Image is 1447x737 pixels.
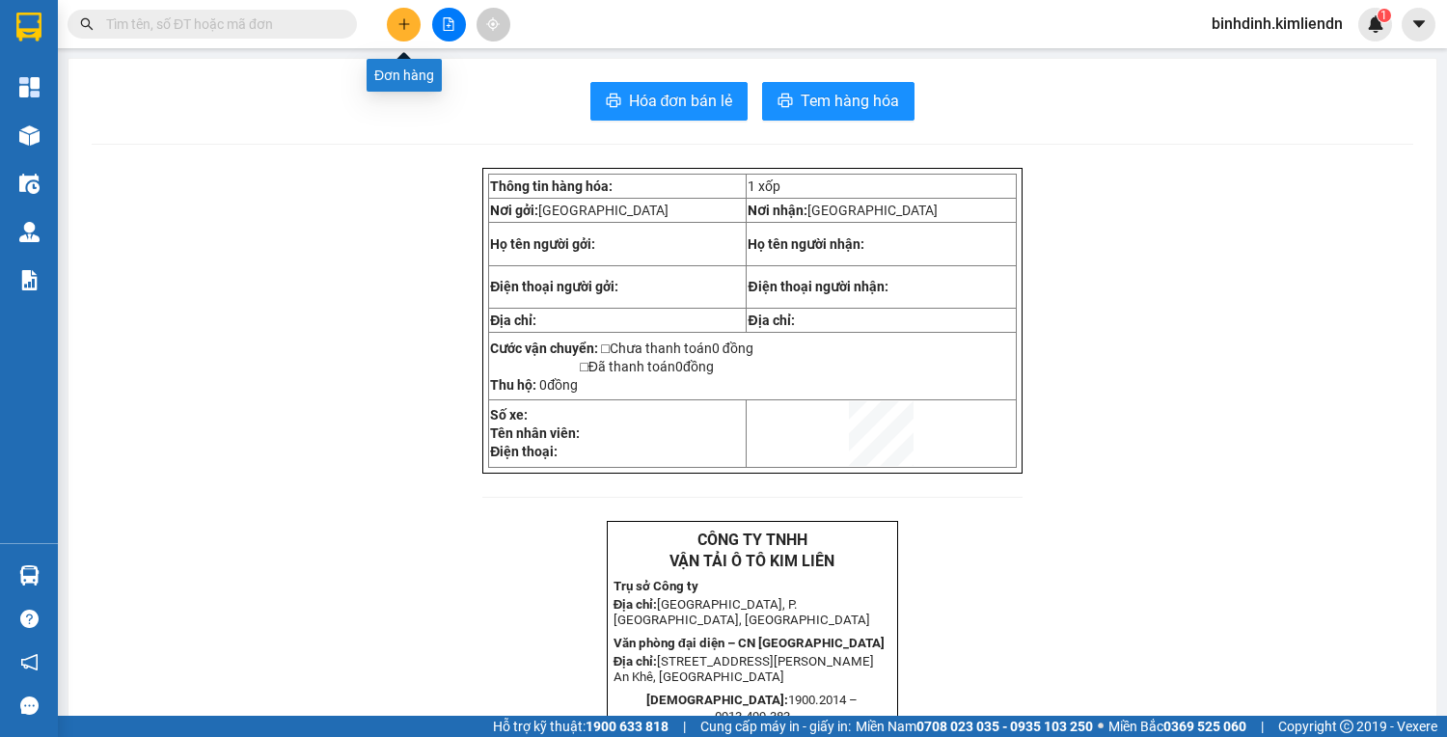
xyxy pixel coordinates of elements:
strong: Điện thoại người gởi: [490,279,618,294]
span: [GEOGRAPHIC_DATA] [807,203,938,218]
strong: [DEMOGRAPHIC_DATA]: [646,693,788,707]
span: aim [486,17,500,31]
span: | [683,716,686,737]
span: copyright [1340,720,1353,733]
span: [GEOGRAPHIC_DATA], P. [GEOGRAPHIC_DATA], [GEOGRAPHIC_DATA] [7,74,263,103]
span: printer [606,93,621,111]
img: warehouse-icon [19,125,40,146]
img: dashboard-icon [19,77,40,97]
span: 0 [539,377,547,393]
button: file-add [432,8,466,41]
strong: Trụ sở Công ty [614,579,698,593]
span: file-add [442,17,455,31]
span: ⚪️ [1098,723,1104,730]
span: Miền Bắc [1108,716,1246,737]
span: xốp [758,178,780,194]
strong: VẬN TẢI Ô TÔ KIM LIÊN [669,552,834,570]
span: [STREET_ADDRESS][PERSON_NAME] An Khê, [GEOGRAPHIC_DATA] [614,654,875,684]
span: question-circle [20,610,39,628]
span: caret-down [1410,15,1428,33]
span: Cung cấp máy in - giấy in: [700,716,851,737]
span: 1 [748,178,755,194]
sup: 1 [1378,9,1391,22]
strong: CÔNG TY TNHH [697,531,807,549]
strong: Số xe: [490,407,528,423]
span: [GEOGRAPHIC_DATA], P. [GEOGRAPHIC_DATA], [GEOGRAPHIC_DATA] [614,597,870,627]
span: Miền Nam [856,716,1093,737]
img: warehouse-icon [19,222,40,242]
span: 0 [675,359,683,374]
button: aim [477,8,510,41]
span: | [1261,716,1264,737]
img: logo-vxr [16,13,41,41]
span: Hỗ trợ kỹ thuật: [493,716,669,737]
strong: Địa chỉ: [7,74,51,89]
strong: Họ tên người gởi: [490,236,595,252]
strong: Họ tên người nhận: [748,236,864,252]
strong: Điện thoại: [490,444,558,459]
strong: Địa chỉ: [7,128,51,143]
span: Tem hàng hóa [801,89,899,113]
strong: 1900 633 818 [586,719,669,734]
button: caret-down [1402,8,1435,41]
strong: Địa chỉ: [614,654,658,669]
span: [GEOGRAPHIC_DATA] [538,203,669,218]
strong: Thông tin hàng hóa: [490,178,613,194]
img: solution-icon [19,270,40,290]
span: 0 đồng [712,341,753,356]
span: plus [397,17,411,31]
span: □ [601,341,609,356]
strong: Địa chỉ: [490,313,536,328]
span: Đã thanh toán đồng [588,359,714,374]
button: printerHóa đơn bán lẻ [590,82,749,121]
img: warehouse-icon [19,174,40,194]
span: □ [580,359,587,374]
span: [STREET_ADDRESS][PERSON_NAME] An Khê, [GEOGRAPHIC_DATA] [7,128,268,157]
span: 1 [1380,9,1387,22]
strong: Thu hộ: [490,377,536,393]
strong: Nơi nhận: [748,203,807,218]
span: đồng [536,377,578,393]
button: plus [387,8,421,41]
span: Chưa thanh toán [610,341,753,356]
strong: Văn phòng đại diện – CN [GEOGRAPHIC_DATA] [7,111,278,125]
strong: VẬN TẢI Ô TÔ KIM LIÊN [62,31,227,49]
input: Tìm tên, số ĐT hoặc mã đơn [106,14,334,35]
strong: CÔNG TY TNHH [90,10,200,28]
button: printerTem hàng hóa [762,82,915,121]
span: message [20,696,39,715]
strong: Điện thoại người nhận: [748,279,887,294]
strong: 0708 023 035 - 0935 103 250 [916,719,1093,734]
strong: Văn phòng đại diện – CN [GEOGRAPHIC_DATA] [614,636,885,650]
strong: Nơi gởi: [490,203,538,218]
span: search [80,17,94,31]
strong: Trụ sở Công ty [7,57,92,71]
strong: Địa chỉ: [748,313,794,328]
span: notification [20,653,39,671]
span: binhdinh.kimliendn [1196,12,1358,36]
img: warehouse-icon [19,565,40,586]
span: printer [778,93,793,111]
span: Hóa đơn bán lẻ [629,89,733,113]
img: icon-new-feature [1367,15,1384,33]
strong: 0369 525 060 [1163,719,1246,734]
strong: Cước vận chuyển: [490,341,598,356]
strong: Tên nhân viên: [490,425,580,441]
strong: Địa chỉ: [614,597,658,612]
